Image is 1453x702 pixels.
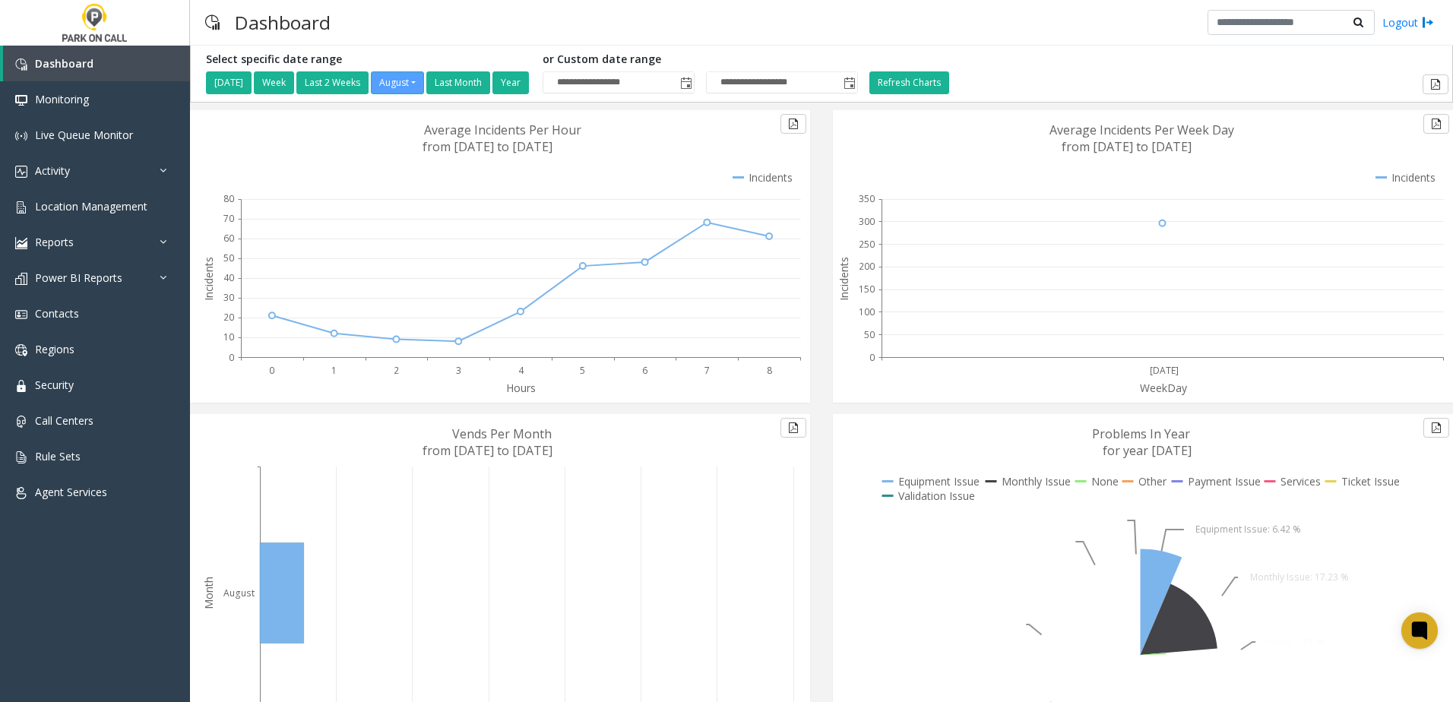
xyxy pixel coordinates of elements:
[767,364,772,377] text: 8
[35,199,147,213] span: Location Management
[35,413,93,428] span: Call Centers
[543,53,858,66] h5: or Custom date range
[859,192,875,205] text: 350
[1423,74,1448,94] button: Export to pdf
[677,72,694,93] span: Toggle popup
[223,587,255,599] text: August
[859,238,875,251] text: 250
[1423,418,1449,438] button: Export to pdf
[15,237,27,249] img: 'icon'
[704,364,710,377] text: 7
[205,4,220,41] img: pageIcon
[35,235,74,249] span: Reports
[1150,364,1179,377] text: [DATE]
[35,485,107,499] span: Agent Services
[254,71,294,94] button: Week
[35,163,70,178] span: Activity
[15,308,27,321] img: 'icon'
[371,71,424,94] button: August
[201,577,216,609] text: Month
[269,364,274,377] text: 0
[1423,114,1449,134] button: Export to pdf
[206,53,531,66] h5: Select specific date range
[35,449,81,463] span: Rule Sets
[15,487,27,499] img: 'icon'
[1195,523,1301,536] text: Equipment Issue: 6.42 %
[296,71,369,94] button: Last 2 Weeks
[1049,122,1234,138] text: Average Incidents Per Week Day
[15,451,27,463] img: 'icon'
[15,416,27,428] img: 'icon'
[506,381,536,395] text: Hours
[1103,442,1192,459] text: for year [DATE]
[1250,571,1349,583] text: Monthly Issue: 17.23 %
[227,4,338,41] h3: Dashboard
[35,306,79,321] span: Contacts
[642,364,647,377] text: 6
[492,71,529,94] button: Year
[15,201,27,213] img: 'icon'
[3,46,190,81] a: Dashboard
[35,128,133,142] span: Live Queue Monitor
[35,342,74,356] span: Regions
[206,71,252,94] button: [DATE]
[424,122,581,138] text: Average Incidents Per Hour
[223,232,234,245] text: 60
[223,311,234,324] text: 20
[452,425,552,442] text: Vends Per Month
[456,364,461,377] text: 3
[1140,381,1188,395] text: WeekDay
[15,166,27,178] img: 'icon'
[1092,425,1190,442] text: Problems In Year
[229,351,234,364] text: 0
[859,260,875,273] text: 200
[859,305,875,318] text: 100
[35,270,122,285] span: Power BI Reports
[869,71,949,94] button: Refresh Charts
[580,364,585,377] text: 5
[15,380,27,392] img: 'icon'
[1268,635,1325,648] text: None: 1.01 %
[223,192,234,205] text: 80
[35,92,89,106] span: Monitoring
[15,273,27,285] img: 'icon'
[1422,14,1434,30] img: logout
[840,72,857,93] span: Toggle popup
[780,114,806,134] button: Export to pdf
[869,351,875,364] text: 0
[780,418,806,438] button: Export to pdf
[859,283,875,296] text: 150
[15,344,27,356] img: 'icon'
[423,138,552,155] text: from [DATE] to [DATE]
[1062,138,1192,155] text: from [DATE] to [DATE]
[223,330,234,343] text: 10
[423,442,552,459] text: from [DATE] to [DATE]
[15,58,27,71] img: 'icon'
[223,251,234,264] text: 50
[331,364,337,377] text: 1
[426,71,490,94] button: Last Month
[15,94,27,106] img: 'icon'
[1382,14,1434,30] a: Logout
[837,257,851,301] text: Incidents
[223,271,234,284] text: 40
[859,215,875,228] text: 300
[223,291,234,304] text: 30
[15,130,27,142] img: 'icon'
[223,212,234,225] text: 70
[518,364,524,377] text: 4
[201,257,216,301] text: Incidents
[394,364,399,377] text: 2
[864,328,875,341] text: 50
[35,56,93,71] span: Dashboard
[35,378,74,392] span: Security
